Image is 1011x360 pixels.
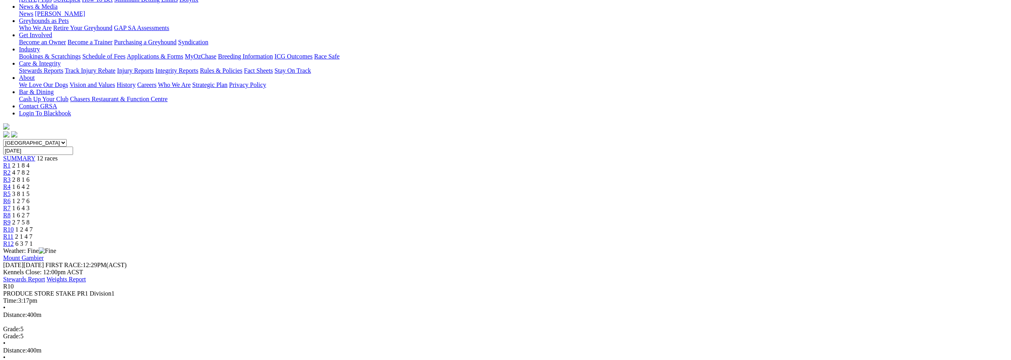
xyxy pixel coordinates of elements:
a: Mount Gambier [3,254,44,261]
a: R6 [3,198,11,204]
div: About [19,81,1002,89]
a: Stay On Track [274,67,311,74]
a: Login To Blackbook [19,110,71,117]
a: R4 [3,183,11,190]
span: 2 1 8 4 [12,162,30,169]
a: Bar & Dining [19,89,54,95]
div: Industry [19,53,1002,60]
img: Fine [39,247,56,254]
span: 1 6 2 7 [12,212,30,219]
span: R5 [3,190,11,197]
a: R8 [3,212,11,219]
div: Kennels Close: 12:00pm ACST [3,269,1002,276]
div: PRODUCE STORE STAKE PR1 Division1 [3,290,1002,297]
a: Stewards Reports [19,67,63,74]
a: Vision and Values [70,81,115,88]
div: 400m [3,311,1002,319]
img: twitter.svg [11,131,17,138]
a: R12 [3,240,14,247]
a: Purchasing a Greyhound [114,39,177,45]
a: About [19,74,35,81]
img: logo-grsa-white.png [3,123,9,130]
div: Care & Integrity [19,67,1002,74]
span: Grade: [3,326,21,332]
a: We Love Our Dogs [19,81,68,88]
a: Careers [137,81,156,88]
a: R10 [3,226,14,233]
span: 2 8 1 6 [12,176,30,183]
span: 1 6 4 3 [12,205,30,211]
a: News & Media [19,3,58,10]
input: Select date [3,147,73,155]
div: Get Involved [19,39,1002,46]
a: Integrity Reports [155,67,198,74]
span: 12:29PM(ACST) [45,262,127,268]
a: R11 [3,233,13,240]
a: Race Safe [314,53,339,60]
div: Greyhounds as Pets [19,25,1002,32]
span: FIRST RACE: [45,262,83,268]
a: Strategic Plan [192,81,227,88]
a: R9 [3,219,11,226]
a: Greyhounds as Pets [19,17,69,24]
a: Track Injury Rebate [65,67,115,74]
a: GAP SA Assessments [114,25,169,31]
a: Bookings & Scratchings [19,53,81,60]
a: Privacy Policy [229,81,266,88]
span: 4 7 8 2 [12,169,30,176]
a: R2 [3,169,11,176]
div: News & Media [19,10,1002,17]
a: Chasers Restaurant & Function Centre [70,96,167,102]
span: 6 3 7 1 [15,240,33,247]
span: 1 2 4 7 [15,226,33,233]
a: Schedule of Fees [82,53,125,60]
a: Become a Trainer [68,39,113,45]
a: Rules & Policies [200,67,242,74]
span: • [3,340,6,347]
span: Distance: [3,347,27,354]
span: • [3,304,6,311]
a: SUMMARY [3,155,35,162]
a: R3 [3,176,11,183]
span: 2 1 4 7 [15,233,32,240]
a: Syndication [178,39,208,45]
a: News [19,10,33,17]
span: [DATE] [3,262,24,268]
span: [DATE] [3,262,44,268]
div: 3:17pm [3,297,1002,304]
span: 2 7 5 8 [12,219,30,226]
span: 1 2 7 6 [12,198,30,204]
a: Weights Report [47,276,86,283]
div: 5 [3,326,1002,333]
a: MyOzChase [185,53,216,60]
img: facebook.svg [3,131,9,138]
a: R7 [3,205,11,211]
a: ICG Outcomes [274,53,312,60]
span: Time: [3,297,18,304]
a: Care & Integrity [19,60,61,67]
span: Distance: [3,311,27,318]
a: Contact GRSA [19,103,57,109]
div: 5 [3,333,1002,340]
a: [PERSON_NAME] [35,10,85,17]
a: Cash Up Your Club [19,96,68,102]
a: Breeding Information [218,53,273,60]
span: 3 8 1 5 [12,190,30,197]
a: History [117,81,135,88]
div: 400m [3,347,1002,354]
a: Applications & Forms [127,53,183,60]
a: Industry [19,46,40,53]
a: Who We Are [19,25,52,31]
a: Get Involved [19,32,52,38]
a: Become an Owner [19,39,66,45]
